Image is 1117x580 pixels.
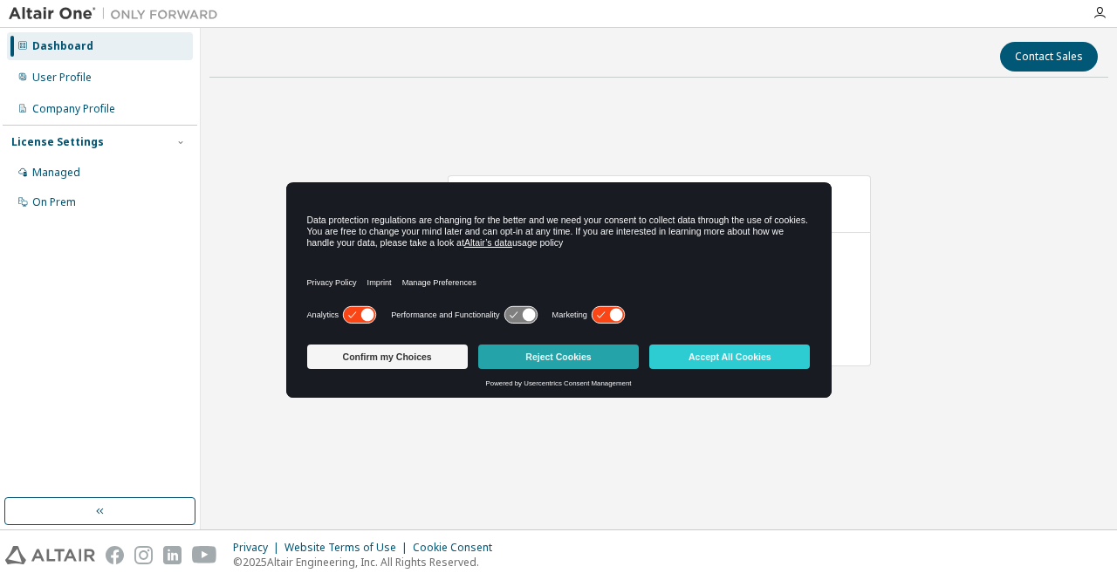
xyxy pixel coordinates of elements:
img: youtube.svg [192,546,217,564]
div: Managed [32,166,80,180]
p: © 2025 Altair Engineering, Inc. All Rights Reserved. [233,555,503,570]
div: Company Profile [32,102,115,116]
div: Website Terms of Use [284,541,413,555]
button: Contact Sales [1000,42,1098,72]
img: instagram.svg [134,546,153,564]
img: linkedin.svg [163,546,182,564]
div: Privacy [233,541,284,555]
img: Altair One [9,5,227,23]
div: Cookie Consent [413,541,503,555]
img: facebook.svg [106,546,124,564]
div: User Profile [32,71,92,85]
div: License Settings [11,135,104,149]
img: altair_logo.svg [5,546,95,564]
div: On Prem [32,195,76,209]
div: Dashboard [32,39,93,53]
